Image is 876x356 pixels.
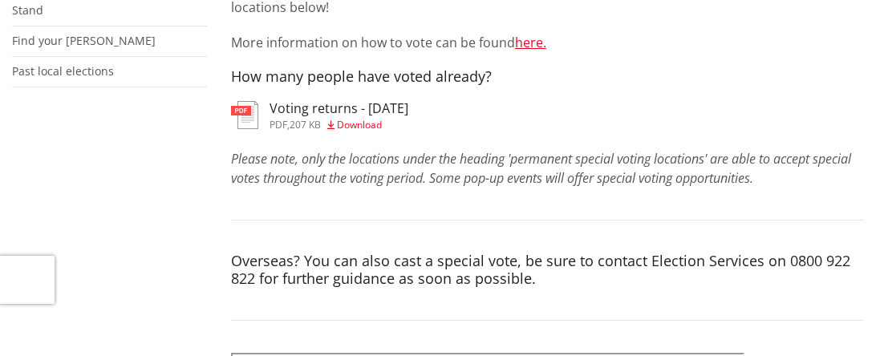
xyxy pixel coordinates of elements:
p: More information on how to vote can be found [231,33,864,52]
a: Past local elections [12,63,114,79]
h4: How many people have voted already? [231,68,864,86]
span: Download [337,118,382,131]
h4: Overseas? You can also cast a special vote, be sure to contact Election Services on 0800 922 822 ... [231,253,864,287]
a: Stand [12,2,43,18]
span: 207 KB [290,118,321,131]
span: pdf [270,118,287,131]
em: Please note, only the locations under the heading 'permanent special voting locations' are able t... [231,150,851,187]
img: document-pdf.svg [231,101,258,129]
div: , [270,120,408,130]
h3: Voting returns - [DATE] [270,101,408,116]
a: here. [515,34,546,51]
a: Find your [PERSON_NAME] [12,33,156,48]
a: Voting returns - [DATE] pdf,207 KB Download [231,101,408,130]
